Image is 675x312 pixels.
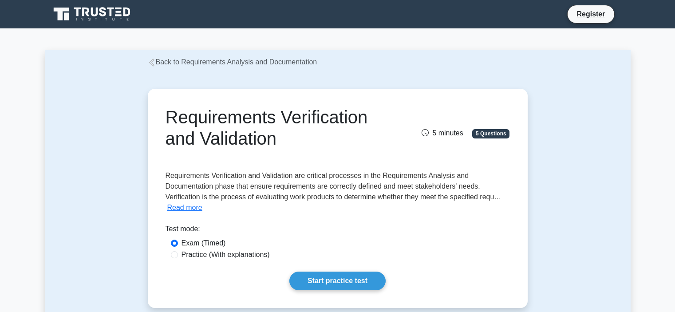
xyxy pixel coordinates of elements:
span: 5 Questions [472,129,509,138]
h1: Requirements Verification and Validation [166,107,391,149]
span: 5 minutes [422,129,463,137]
div: Test mode: [166,224,510,238]
a: Register [571,8,610,20]
span: Requirements Verification and Validation are critical processes in the Requirements Analysis and ... [166,172,501,201]
a: Start practice test [289,272,386,290]
label: Practice (With explanations) [182,249,270,260]
a: Back to Requirements Analysis and Documentation [148,58,317,66]
label: Exam (Timed) [182,238,226,249]
button: Read more [167,202,202,213]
